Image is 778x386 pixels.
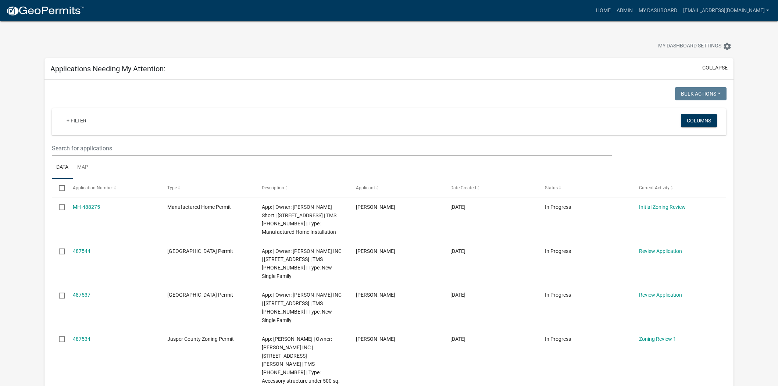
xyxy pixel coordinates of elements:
span: Jasper County Zoning Permit [167,336,234,342]
span: My Dashboard Settings [658,42,721,51]
a: 487534 [73,336,90,342]
span: Jasper County Building Permit [167,292,233,298]
datatable-header-cell: Select [52,179,66,197]
span: Jasper County Building Permit [167,248,233,254]
span: App: | Owner: Christine Dupont Short | 4306 OLD HOUSE RD | TMS 084-00-02-060 | Type: Manufactured... [262,204,336,235]
datatable-header-cell: Description [254,179,349,197]
span: App: | Owner: D R HORTON INC | 8 CASTLE HILL Dr | TMS 091-02-00-165 | Type: New Single Family [262,248,342,279]
span: In Progress [545,204,571,210]
span: App: | Owner: D R HORTON INC | 94 CASTLE HILL Dr | TMS 091-02-00-168 | Type: New Single Family [262,292,342,323]
span: Type [167,185,177,190]
button: Bulk Actions [675,87,727,100]
span: Lisa Johnston [356,248,395,254]
a: + Filter [61,114,92,127]
a: MH-488275 [73,204,100,210]
a: Home [593,4,614,18]
a: Review Application [639,292,682,298]
span: 10/03/2025 [450,292,465,298]
a: Data [52,156,73,179]
span: Chelsea Aschbrenner [356,204,395,210]
a: Admin [614,4,636,18]
a: Map [73,156,93,179]
a: [EMAIL_ADDRESS][DOMAIN_NAME] [680,4,772,18]
a: Review Application [639,248,682,254]
a: 487544 [73,248,90,254]
h5: Applications Needing My Attention: [50,64,165,73]
datatable-header-cell: Date Created [443,179,538,197]
a: Initial Zoning Review [639,204,686,210]
input: Search for applications [52,141,612,156]
span: Date Created [450,185,476,190]
span: 10/03/2025 [450,336,465,342]
span: Description [262,185,284,190]
datatable-header-cell: Applicant [349,179,443,197]
a: My Dashboard [636,4,680,18]
i: settings [723,42,732,51]
span: In Progress [545,336,571,342]
button: Columns [681,114,717,127]
span: 10/03/2025 [450,248,465,254]
span: In Progress [545,292,571,298]
span: Application Number [73,185,113,190]
datatable-header-cell: Type [160,179,255,197]
datatable-header-cell: Current Activity [632,179,727,197]
span: Lisa Johnston [356,336,395,342]
span: 10/06/2025 [450,204,465,210]
span: Current Activity [639,185,670,190]
span: Status [545,185,558,190]
a: Zoning Review 1 [639,336,676,342]
span: In Progress [545,248,571,254]
datatable-header-cell: Status [538,179,632,197]
a: 487537 [73,292,90,298]
datatable-header-cell: Application Number [66,179,160,197]
span: Applicant [356,185,375,190]
span: Lisa Johnston [356,292,395,298]
span: Manufactured Home Permit [167,204,231,210]
button: My Dashboard Settingssettings [652,39,738,53]
button: collapse [702,64,728,72]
